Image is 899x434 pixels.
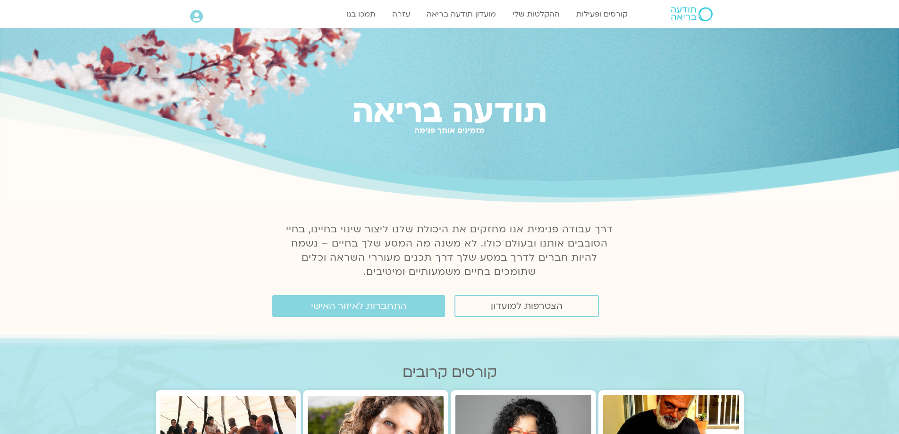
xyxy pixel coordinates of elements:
[454,295,599,317] a: הצטרפות למועדון
[491,301,563,311] span: הצטרפות למועדון
[422,5,501,23] a: מועדון תודעה בריאה
[671,7,713,21] img: תודעה בריאה
[508,5,564,23] a: ההקלטות שלי
[281,222,619,279] p: דרך עבודה פנימית אנו מחזקים את היכולת שלנו ליצור שינוי בחיינו, בחיי הסובבים אותנו ובעולם כולו. לא...
[342,5,380,23] a: תמכו בנו
[311,301,406,311] span: התחברות לאיזור האישי
[156,364,744,381] h2: קורסים קרובים
[272,295,445,317] a: התחברות לאיזור האישי
[387,5,415,23] a: עזרה
[571,5,632,23] a: קורסים ופעילות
